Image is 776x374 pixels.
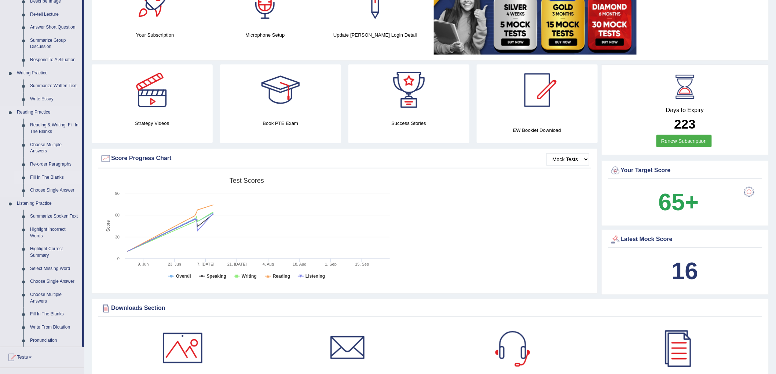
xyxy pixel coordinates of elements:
div: Downloads Section [100,303,760,314]
a: Choose Multiple Answers [27,288,82,308]
a: Choose Single Answer [27,275,82,288]
a: Summarize Spoken Text [27,210,82,223]
tspan: Score [106,220,111,232]
b: 223 [674,117,696,131]
h4: Update [PERSON_NAME] Login Detail [324,31,427,39]
b: 65+ [659,189,699,215]
tspan: 15. Sep [355,262,369,266]
a: Summarize Group Discussion [27,34,82,53]
h4: EW Booklet Download [477,126,598,134]
h4: Microphone Setup [214,31,316,39]
a: Writing Practice [14,67,82,80]
a: Re-order Paragraphs [27,158,82,171]
a: Respond To A Situation [27,53,82,67]
a: Highlight Correct Summary [27,242,82,262]
a: Choose Multiple Answers [27,138,82,158]
h4: Your Subscription [104,31,206,39]
a: Reading & Writing: Fill In The Blanks [27,119,82,138]
a: Select Missing Word [27,262,82,275]
a: Fill In The Blanks [27,171,82,184]
tspan: 1. Sep [325,262,337,266]
a: Write From Dictation [27,321,82,334]
text: 0 [117,256,120,261]
div: Latest Mock Score [610,234,761,245]
h4: Strategy Videos [92,119,213,127]
tspan: 9. Jun [138,262,149,266]
a: Write Essay [27,93,82,106]
div: Score Progress Chart [100,153,589,164]
a: Highlight Incorrect Words [27,223,82,242]
tspan: 4. Aug [263,262,274,266]
text: 30 [115,235,120,239]
h4: Days to Expiry [610,107,761,114]
text: 60 [115,213,120,217]
a: Listening Practice [14,197,82,210]
tspan: 23. Jun [168,262,181,266]
h4: Success Stories [348,119,469,127]
a: Summarize Written Text [27,79,82,93]
tspan: Reading [273,274,290,279]
tspan: 18. Aug [293,262,306,266]
a: Tests [0,347,84,366]
tspan: Writing [242,274,257,279]
a: Re-tell Lecture [27,8,82,21]
tspan: Test scores [230,177,264,184]
tspan: Overall [176,274,191,279]
a: Renew Subscription [656,135,712,147]
h4: Book PTE Exam [220,119,341,127]
tspan: Listening [305,274,325,279]
div: Your Target Score [610,165,761,176]
tspan: Speaking [207,274,226,279]
a: Fill In The Blanks [27,308,82,321]
text: 90 [115,191,120,196]
tspan: 7. [DATE] [197,262,215,266]
tspan: 21. [DATE] [227,262,247,266]
a: Reading Practice [14,106,82,119]
b: 16 [672,258,698,284]
a: Pronunciation [27,334,82,347]
a: Answer Short Question [27,21,82,34]
a: Choose Single Answer [27,184,82,197]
